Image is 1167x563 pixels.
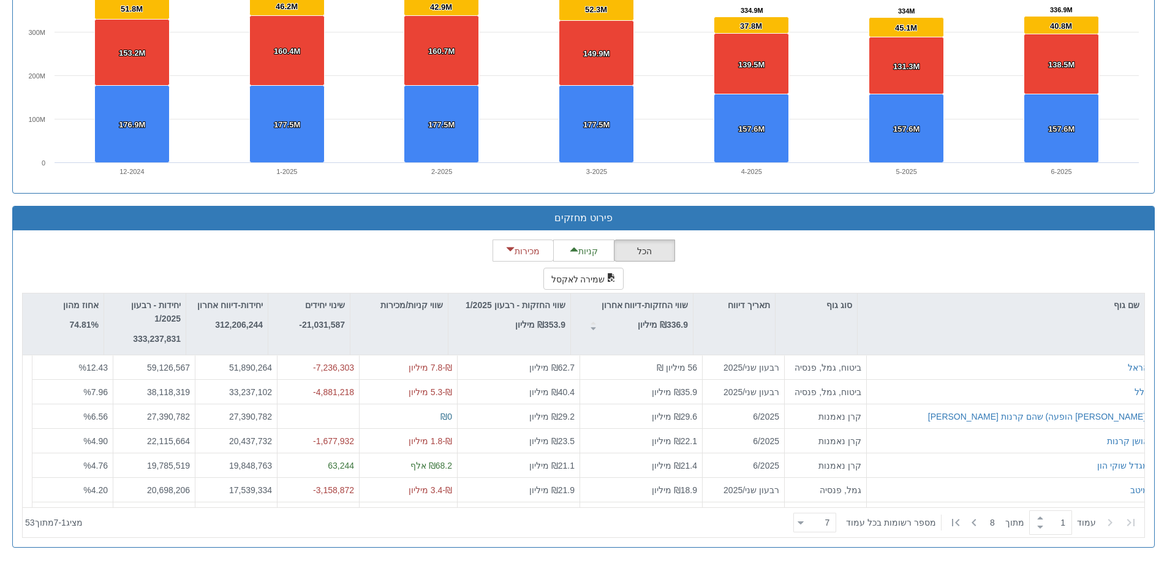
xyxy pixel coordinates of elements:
text: 100M [28,116,45,123]
font: 59,126,567 [147,363,190,372]
tspan: 40.8M [1050,21,1072,31]
button: מיטב [1130,483,1149,496]
text: 200M [28,72,45,80]
text: 12-2024 [119,168,144,175]
font: 6/2025 [753,411,779,421]
font: מתוך [1005,518,1024,527]
tspan: 51.8M [121,4,143,13]
tspan: 334M [898,7,915,15]
font: 312,206,244 [215,320,263,330]
font: שמירה לאקסל [551,274,605,284]
font: קניות [578,246,598,256]
tspan: 37.8M [740,21,762,31]
font: 6/2025 [753,460,779,470]
font: 38,118,319 [147,387,190,396]
font: ₪29.6 מיליון [652,411,697,421]
text: 0 [42,159,45,167]
font: % [79,363,86,372]
tspan: 157.6M [893,124,920,134]
tspan: 153.2M [119,48,145,58]
tspan: 45.1M [895,23,917,32]
font: - [58,518,61,527]
tspan: 138.5M [1048,60,1074,69]
font: ₪21.4 מיליון [652,460,697,470]
font: ביטוח, גמל, פנסיה [795,363,861,372]
font: ₪40.4 מיליון [529,387,575,396]
text: 5-2025 [896,168,917,175]
font: 1 [61,518,66,527]
font: שווי החזקות - רבעון 1/2025 [466,300,565,310]
font: ₪21.1 מיליון [529,460,575,470]
font: 20,698,206 [147,485,190,494]
font: 7 [54,518,59,527]
font: 56 מיליון ₪ [657,363,697,372]
font: % [83,436,91,445]
font: -4,881,218 [313,387,354,396]
font: שווי החזקות-דיווח אחרון [602,300,688,310]
font: ₪353.9 מיליון [515,320,565,330]
font: -3,158,872 [313,485,354,494]
text: 1-2025 [276,168,297,175]
font: אושן קרנות [1107,436,1149,445]
font: מכירות [515,246,540,256]
font: מגדל שוקי הון [1097,460,1149,470]
font: קרן נאמנות [818,436,861,445]
tspan: 160.7M [428,47,455,56]
font: 51,890,264 [229,363,272,372]
tspan: 157.6M [1048,124,1074,134]
font: רבעון שני/2025 [723,363,779,372]
font: סוג גוף [826,300,852,310]
tspan: 46.2M [276,2,298,11]
tspan: 42.9M [430,2,452,12]
text: 2-2025 [431,168,452,175]
font: % [83,411,91,421]
font: 17,539,334 [229,485,272,494]
text: 4-2025 [741,168,762,175]
tspan: 52.3M [585,5,607,14]
tspan: 177.5M [428,120,455,129]
font: ₪68.2 אלף [410,460,452,470]
font: 74.81% [70,320,99,330]
font: % [83,460,91,470]
font: ₪0 [440,411,452,421]
button: כלל [1135,385,1149,398]
tspan: 336.9M [1050,6,1073,13]
font: מספר רשומות בכל עמוד [846,518,936,527]
font: % [83,485,91,494]
font: מציג [66,518,83,527]
font: הראל [1128,363,1149,372]
button: הראל [1128,361,1149,374]
font: 6.56 [91,411,108,421]
font: 19,785,519 [147,460,190,470]
font: -7,236,303 [313,363,354,372]
button: מגדל שוקי הון [1097,459,1149,471]
font: תאריך דיווח [728,300,770,310]
button: [PERSON_NAME] שהם קרנות (הופעה [PERSON_NAME]) [928,410,1149,422]
font: 33,237,102 [229,387,272,396]
font: 4.20 [91,485,108,494]
font: שווי קניות/מכירות [380,300,443,310]
font: כלל [1135,387,1149,396]
font: ₪23.5 מיליון [529,436,575,445]
tspan: 176.9M [119,120,145,129]
text: 3-2025 [586,168,607,175]
font: 63,244 [328,460,354,470]
font: שם גוף [1114,300,1139,310]
font: 27,390,782 [147,411,190,421]
font: קרן נאמנות [818,411,861,421]
font: 4.76 [91,460,108,470]
font: 8 [990,518,995,527]
font: שינוי יחידים [305,300,345,310]
font: יחידות - רבעון 1/2025 [131,300,181,323]
font: קרן נאמנות [818,460,861,470]
font: ₪-5.3 מיליון [409,387,452,396]
font: 19,848,763 [229,460,272,470]
text: 6-2025 [1051,168,1071,175]
tspan: 177.5M [583,120,610,129]
font: ₪22.1 מיליון [652,436,697,445]
font: ₪18.9 מיליון [652,485,697,494]
font: ₪336.9 מיליון [638,320,688,330]
font: ביטוח, גמל, פנסיה [795,387,861,396]
font: פירוט מחזקים [554,213,612,223]
font: ₪29.2 מיליון [529,411,575,421]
